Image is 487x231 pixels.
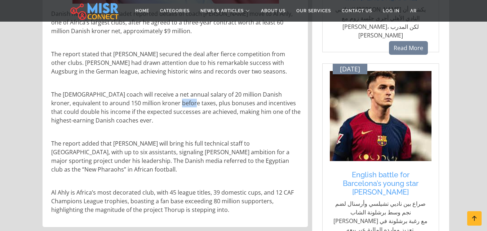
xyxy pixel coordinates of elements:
[336,4,377,18] a: Contact Us
[333,170,428,196] a: English battle for Barcelona’s young star [PERSON_NAME]
[51,50,301,76] p: The report stated that [PERSON_NAME] secured the deal after fierce competition from other clubs. ...
[256,4,291,18] a: About Us
[200,8,244,14] span: News & Articles
[291,4,336,18] a: Our Services
[51,188,301,214] p: Al Ahly is Africa’s most decorated club, with 45 league titles, 39 domestic cups, and 12 CAF Cham...
[330,71,431,161] img: مارك كاسادو لاعب وسط برشلونة في ملعب التدريب.
[195,4,256,18] a: News & Articles
[377,4,405,18] a: Log in
[51,90,301,125] p: The [DEMOGRAPHIC_DATA] coach will receive a net annual salary of 20 million Danish kroner, equiva...
[70,2,119,20] img: main.misr_connect
[130,4,155,18] a: Home
[51,9,301,35] p: Danish newspaper Tipsbladet reported details of coach [PERSON_NAME] move to Al Ahly, one of Afric...
[51,139,301,174] p: The report added that [PERSON_NAME] will bring his full technical staff to [GEOGRAPHIC_DATA], wit...
[405,4,422,18] a: AR
[155,4,195,18] a: Categories
[389,41,428,55] a: Read More
[340,65,360,73] span: [DATE]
